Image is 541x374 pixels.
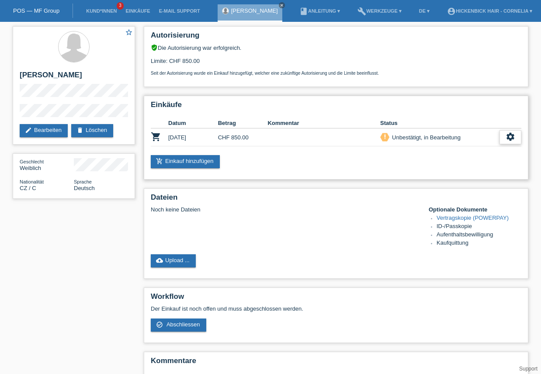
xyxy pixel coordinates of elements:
[151,132,161,142] i: POSP00028231
[295,8,344,14] a: bookAnleitung ▾
[380,118,499,128] th: Status
[151,319,206,332] a: check_circle_outline Abschliessen
[168,118,218,128] th: Datum
[382,134,388,140] i: priority_high
[20,124,68,137] a: editBearbeiten
[279,2,285,8] a: close
[151,254,196,267] a: cloud_uploadUpload ...
[82,8,121,14] a: Kund*innen
[280,3,284,7] i: close
[151,44,158,51] i: verified_user
[166,321,200,328] span: Abschliessen
[156,321,163,328] i: check_circle_outline
[20,185,36,191] span: Tschechische Republik / C / 28.02.1997
[155,8,205,14] a: E-Mail Support
[437,215,509,221] a: Vertragskopie (POWERPAY)
[429,206,521,213] h4: Optionale Dokumente
[20,179,44,184] span: Nationalität
[71,124,113,137] a: deleteLöschen
[437,239,521,248] li: Kaufquittung
[20,71,128,84] h2: [PERSON_NAME]
[156,158,163,165] i: add_shopping_cart
[218,128,268,146] td: CHF 850.00
[447,7,456,16] i: account_circle
[151,51,521,76] div: Limite: CHF 850.00
[151,100,521,114] h2: Einkäufe
[415,8,434,14] a: DE ▾
[267,118,380,128] th: Kommentar
[74,179,92,184] span: Sprache
[357,7,366,16] i: build
[437,223,521,231] li: ID-/Passkopie
[218,118,268,128] th: Betrag
[437,231,521,239] li: Aufenthaltsbewilligung
[151,357,521,370] h2: Kommentare
[121,8,154,14] a: Einkäufe
[125,28,133,38] a: star_border
[231,7,278,14] a: [PERSON_NAME]
[25,127,32,134] i: edit
[20,159,44,164] span: Geschlecht
[506,132,515,142] i: settings
[151,44,521,51] div: Die Autorisierung war erfolgreich.
[125,28,133,36] i: star_border
[151,71,521,76] p: Seit der Autorisierung wurde ein Einkauf hinzugefügt, welcher eine zukünftige Autorisierung und d...
[151,305,521,312] p: Der Einkauf ist noch offen und muss abgeschlossen werden.
[156,257,163,264] i: cloud_upload
[353,8,406,14] a: buildWerkzeuge ▾
[117,2,124,10] span: 3
[13,7,59,14] a: POS — MF Group
[151,155,220,168] a: add_shopping_cartEinkauf hinzufügen
[389,133,461,142] div: Unbestätigt, in Bearbeitung
[74,185,95,191] span: Deutsch
[76,127,83,134] i: delete
[151,31,521,44] h2: Autorisierung
[151,206,418,213] div: Noch keine Dateien
[168,128,218,146] td: [DATE]
[299,7,308,16] i: book
[519,366,538,372] a: Support
[151,193,521,206] h2: Dateien
[151,292,521,305] h2: Workflow
[20,158,74,171] div: Weiblich
[443,8,537,14] a: account_circleHickenbick Hair - Cornelia ▾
